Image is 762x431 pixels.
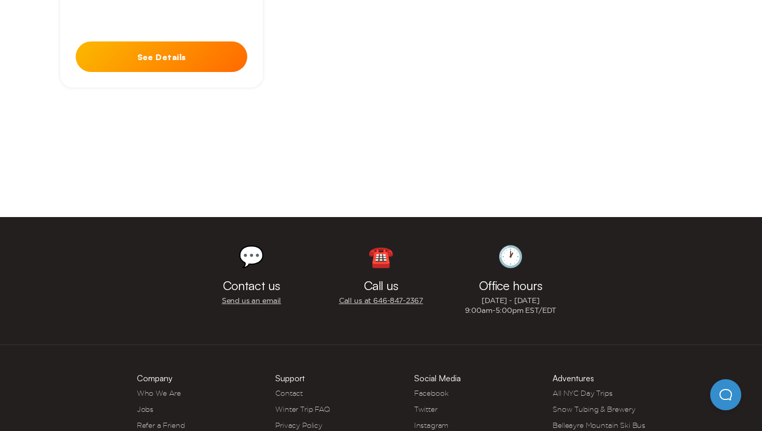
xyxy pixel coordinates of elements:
a: Belleayre Mountain Ski Bus [553,421,645,429]
a: Snow Tubing & Brewery [553,405,636,413]
h3: Contact us [223,279,280,292]
a: Call us at 646‍-847‍-2367 [339,296,423,306]
a: Twitter [414,405,438,413]
button: See Details [76,41,247,72]
a: Contact [275,389,303,397]
a: Instagram [414,421,449,429]
a: Facebook [414,389,449,397]
a: Refer a Friend [137,421,185,429]
h3: Office hours [479,279,542,292]
a: Winter Trip FAQ [275,405,330,413]
h3: Support [275,374,305,382]
a: Privacy Policy [275,421,322,429]
a: Jobs [137,405,153,413]
h3: Adventures [553,374,594,382]
iframe: Help Scout Beacon - Open [710,379,741,410]
div: ☎️ [368,246,394,267]
p: [DATE] - [DATE] 9:00am-5:00pm EST/EDT [465,296,557,315]
a: All NYC Day Trips [553,389,612,397]
div: 🕐 [498,246,524,267]
h3: Company [137,374,173,382]
h3: Call us [364,279,398,292]
div: 💬 [238,246,264,267]
a: Send us an email [222,296,281,306]
h3: Social Media [414,374,461,382]
a: Who We Are [137,389,181,397]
